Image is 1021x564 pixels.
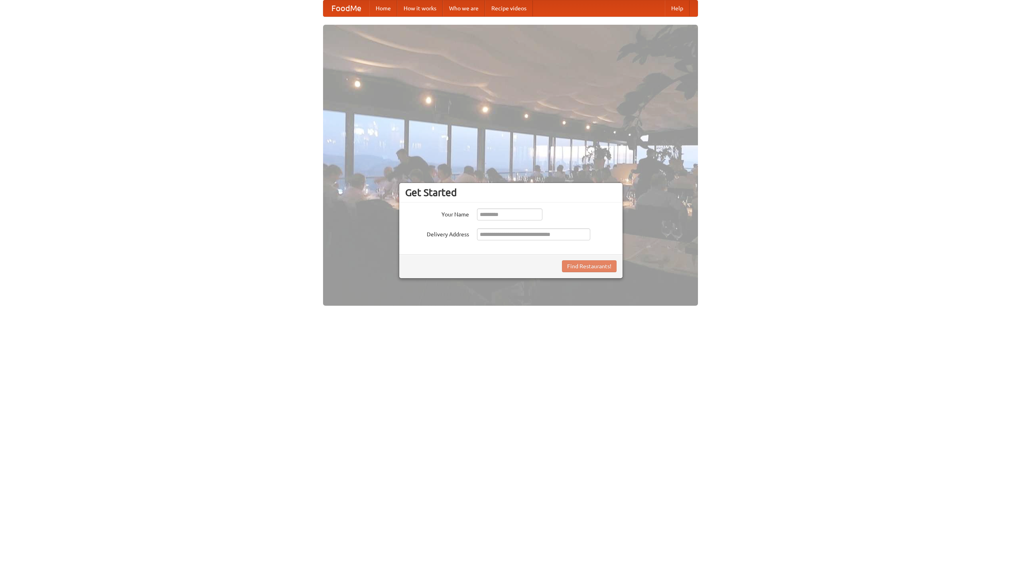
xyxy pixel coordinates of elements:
h3: Get Started [405,187,617,198]
a: How it works [397,0,443,16]
label: Delivery Address [405,228,469,238]
label: Your Name [405,208,469,218]
button: Find Restaurants! [562,260,617,272]
a: Home [369,0,397,16]
a: Help [665,0,690,16]
a: Recipe videos [485,0,533,16]
a: Who we are [443,0,485,16]
a: FoodMe [323,0,369,16]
